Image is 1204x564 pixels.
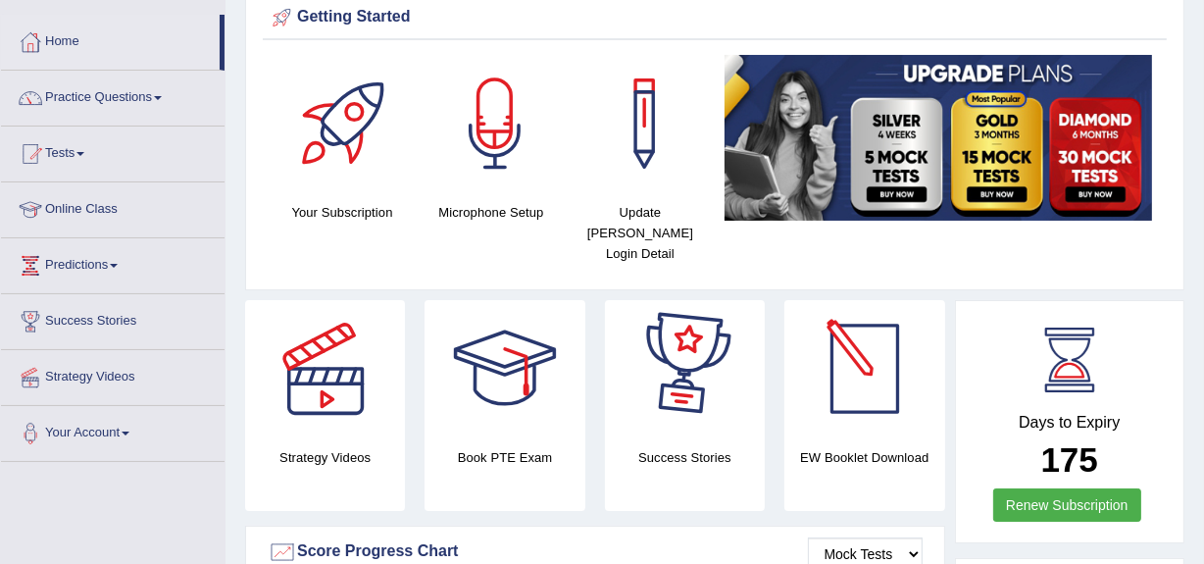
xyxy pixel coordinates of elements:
[268,3,1162,32] div: Getting Started
[1,406,225,455] a: Your Account
[605,447,765,468] h4: Success Stories
[277,202,407,223] h4: Your Subscription
[245,447,405,468] h4: Strategy Videos
[1,350,225,399] a: Strategy Videos
[1,182,225,231] a: Online Class
[1,127,225,176] a: Tests
[425,447,584,468] h4: Book PTE Exam
[784,447,944,468] h4: EW Booklet Download
[426,202,556,223] h4: Microphone Setup
[1,238,225,287] a: Predictions
[1,71,225,120] a: Practice Questions
[1041,440,1098,479] b: 175
[978,414,1163,432] h4: Days to Expiry
[1,15,220,64] a: Home
[1,294,225,343] a: Success Stories
[993,488,1141,522] a: Renew Subscription
[576,202,705,264] h4: Update [PERSON_NAME] Login Detail
[725,55,1152,221] img: small5.jpg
